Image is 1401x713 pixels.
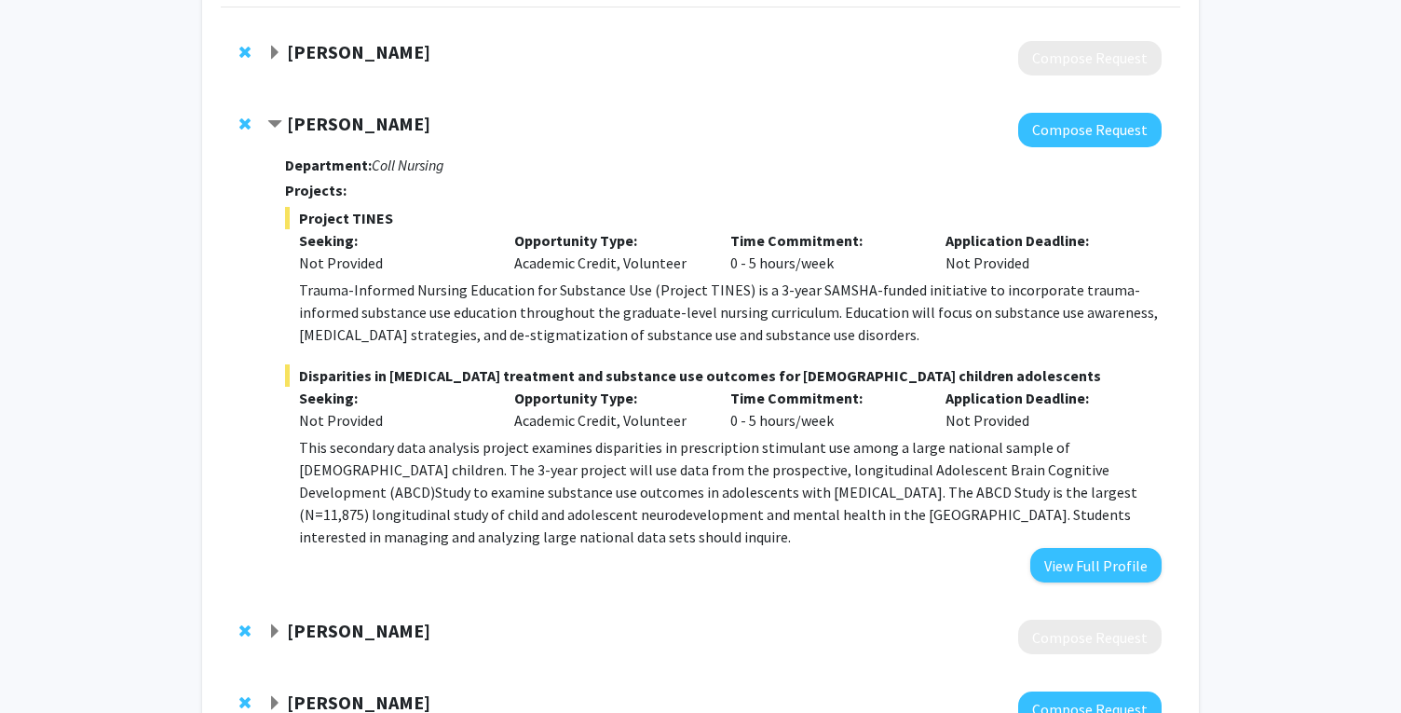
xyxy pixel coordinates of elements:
[299,409,487,432] div: Not Provided
[716,229,932,274] div: 0 - 5 hours/week
[514,229,702,252] p: Opportunity Type:
[285,207,1162,229] span: Project TINES
[267,624,282,639] span: Expand Karin Borgmann-Winter Bookmark
[239,695,251,710] span: Remove Zhikui Wei from bookmarks
[267,117,282,132] span: Contract Jennie Ryan Bookmark
[239,117,251,131] span: Remove Jennie Ryan from bookmarks
[730,387,918,409] p: Time Commitment:
[1018,41,1162,75] button: Compose Request to Megan Reed
[500,387,716,432] div: Academic Credit, Volunteer
[730,229,918,252] p: Time Commitment:
[716,387,932,432] div: 0 - 5 hours/week
[285,181,347,199] strong: Projects:
[500,229,716,274] div: Academic Credit, Volunteer
[267,46,282,61] span: Expand Megan Reed Bookmark
[945,387,1134,409] p: Application Deadline:
[239,45,251,60] span: Remove Megan Reed from bookmarks
[932,229,1148,274] div: Not Provided
[287,40,430,63] strong: [PERSON_NAME]
[372,156,444,174] i: Coll Nursing
[299,252,487,274] div: Not Provided
[1030,548,1162,583] button: View Full Profile
[299,229,487,252] p: Seeking:
[932,387,1148,432] div: Not Provided
[299,387,487,409] p: Seeking:
[285,156,372,174] strong: Department:
[239,624,251,638] span: Remove Karin Borgmann-Winter from bookmarks
[287,619,430,642] strong: [PERSON_NAME]
[14,629,79,699] iframe: Chat
[1018,620,1162,654] button: Compose Request to Karin Borgmann-Winter
[299,436,1162,548] p: This secondary data analysis project examines disparities in prescription stimulant use among a l...
[514,387,702,409] p: Opportunity Type:
[945,229,1134,252] p: Application Deadline:
[285,364,1162,387] span: Disparities in [MEDICAL_DATA] treatment and substance use outcomes for [DEMOGRAPHIC_DATA] childre...
[299,279,1162,346] p: Trauma-Informed Nursing Education for Substance Use (Project TINES) is a 3-year SAMSHA-funded ini...
[267,696,282,711] span: Expand Zhikui Wei Bookmark
[287,112,430,135] strong: [PERSON_NAME]
[1018,113,1162,147] button: Compose Request to Jennie Ryan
